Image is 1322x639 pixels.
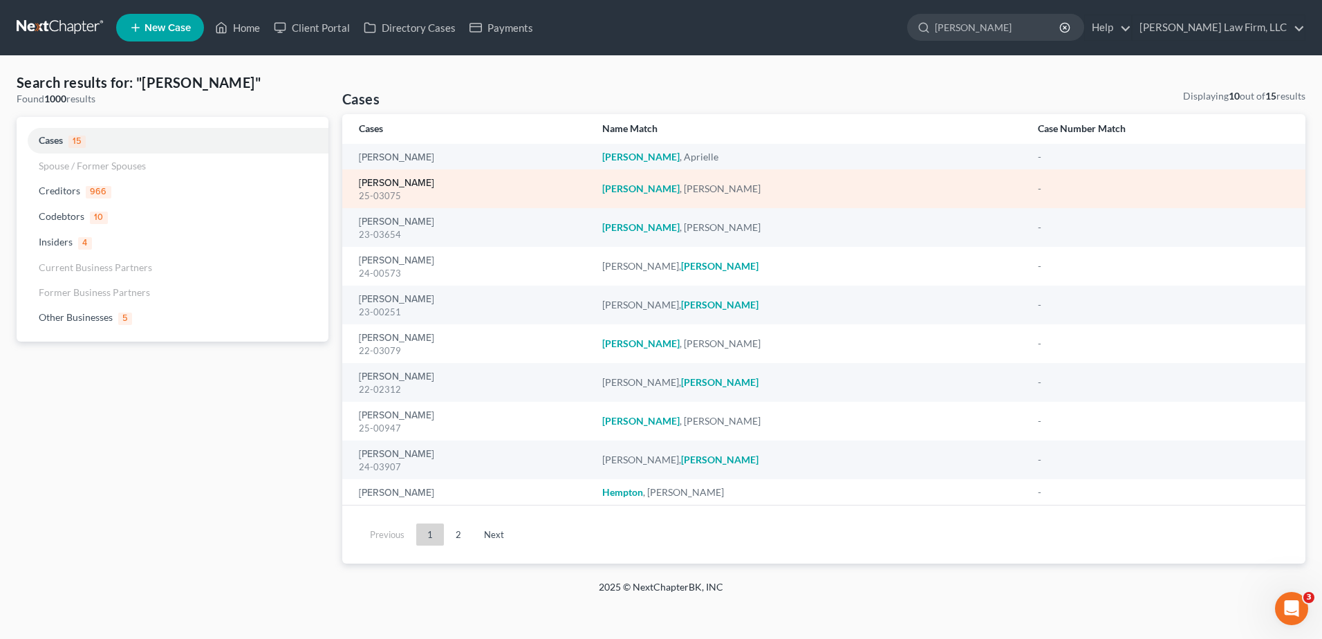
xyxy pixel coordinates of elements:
[17,73,328,92] h4: Search results for: "[PERSON_NAME]"
[39,286,150,298] span: Former Business Partners
[267,15,357,40] a: Client Portal
[90,212,108,224] span: 10
[463,15,540,40] a: Payments
[267,580,1055,605] div: 2025 © NextChapterBK, INC
[17,128,328,154] a: Cases15
[359,422,580,435] div: 25-00947
[602,298,1016,312] div: [PERSON_NAME],
[39,311,113,323] span: Other Businesses
[39,261,152,273] span: Current Business Partners
[681,260,758,272] em: [PERSON_NAME]
[602,150,1016,164] div: , Aprielle
[359,295,434,304] a: [PERSON_NAME]
[681,299,758,311] em: [PERSON_NAME]
[39,185,80,196] span: Creditors
[359,372,434,382] a: [PERSON_NAME]
[445,524,472,546] a: 2
[602,337,680,349] em: [PERSON_NAME]
[359,411,434,420] a: [PERSON_NAME]
[17,204,328,230] a: Codebtors10
[17,230,328,255] a: Insiders4
[1038,182,1289,196] div: -
[359,217,434,227] a: [PERSON_NAME]
[359,333,434,343] a: [PERSON_NAME]
[602,151,680,163] em: [PERSON_NAME]
[1038,414,1289,428] div: -
[1085,15,1131,40] a: Help
[602,182,1016,196] div: , [PERSON_NAME]
[359,178,434,188] a: [PERSON_NAME]
[86,186,111,198] span: 966
[39,134,63,146] span: Cases
[342,89,380,109] h4: Cases
[1038,453,1289,467] div: -
[44,93,66,104] strong: 1000
[342,114,591,144] th: Cases
[359,344,580,358] div: 22-03079
[17,154,328,178] a: Spouse / Former Spouses
[935,15,1061,40] input: Search by name...
[359,153,434,163] a: [PERSON_NAME]
[68,136,86,148] span: 15
[359,488,434,498] a: [PERSON_NAME]
[602,414,1016,428] div: , [PERSON_NAME]
[591,114,1027,144] th: Name Match
[602,221,680,233] em: [PERSON_NAME]
[1183,89,1305,103] div: Displaying out of results
[17,280,328,305] a: Former Business Partners
[357,15,463,40] a: Directory Cases
[602,453,1016,467] div: [PERSON_NAME],
[359,256,434,266] a: [PERSON_NAME]
[602,485,1016,499] div: , [PERSON_NAME]
[145,23,191,33] span: New Case
[602,415,680,427] em: [PERSON_NAME]
[1038,221,1289,234] div: -
[1038,485,1289,499] div: -
[602,486,643,498] em: Hempton
[1038,376,1289,389] div: -
[602,337,1016,351] div: , [PERSON_NAME]
[602,221,1016,234] div: , [PERSON_NAME]
[416,524,444,546] a: 1
[359,189,580,203] div: 25-03075
[473,524,515,546] a: Next
[1038,150,1289,164] div: -
[118,313,132,325] span: 5
[17,255,328,280] a: Current Business Partners
[359,306,580,319] div: 23-00251
[17,178,328,204] a: Creditors966
[359,383,580,396] div: 22-02312
[359,450,434,459] a: [PERSON_NAME]
[359,267,580,280] div: 24-00573
[602,376,1016,389] div: [PERSON_NAME],
[1275,592,1308,625] iframe: Intercom live chat
[1265,90,1276,102] strong: 15
[1027,114,1305,144] th: Case Number Match
[602,259,1016,273] div: [PERSON_NAME],
[1229,90,1240,102] strong: 10
[602,183,680,194] em: [PERSON_NAME]
[1038,298,1289,312] div: -
[39,160,146,172] span: Spouse / Former Spouses
[1038,259,1289,273] div: -
[39,210,84,222] span: Codebtors
[681,454,758,465] em: [PERSON_NAME]
[17,305,328,331] a: Other Businesses5
[1038,337,1289,351] div: -
[359,461,580,474] div: 24-03907
[208,15,267,40] a: Home
[78,237,92,250] span: 4
[1133,15,1305,40] a: [PERSON_NAME] Law Firm, LLC
[359,228,580,241] div: 23-03654
[39,236,73,248] span: Insiders
[681,376,758,388] em: [PERSON_NAME]
[1303,592,1314,603] span: 3
[17,92,328,106] div: Found results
